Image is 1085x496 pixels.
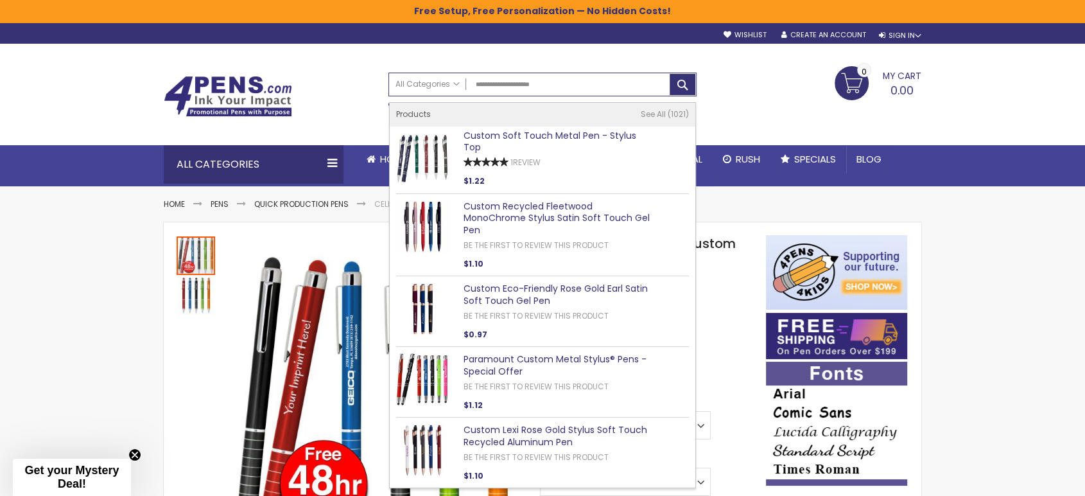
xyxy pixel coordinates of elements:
[380,152,406,166] span: Home
[464,129,636,154] a: Custom Soft Touch Metal Pen - Stylus Top
[835,66,921,98] a: 0.00 0
[856,152,881,166] span: Blog
[724,30,767,40] a: Wishlist
[770,145,846,173] a: Specials
[128,448,141,461] button: Close teaser
[464,310,609,321] a: Be the first to review this product
[177,275,215,315] div: Celebrity Versa Stylus Custom Pens - 48-Hr Production
[766,235,907,310] img: 4pens 4 kids
[794,152,836,166] span: Specials
[396,130,449,182] img: Custom Soft Touch Metal Pen - Stylus Top
[389,73,466,94] a: All Categories
[464,157,508,166] div: 100%
[464,452,609,463] a: Be the first to review this product
[781,30,866,40] a: Create an Account
[510,157,541,168] a: 1Review
[641,109,666,120] span: See All
[464,200,650,237] a: Custom Recycled Fleetwood MonoChrome Stylus Satin Soft Touch Gel Pen
[13,459,131,496] div: Get your Mystery Deal!Close teaser
[254,199,349,209] a: Quick Production Pens
[164,76,292,117] img: 4Pens Custom Pens and Promotional Products
[396,283,449,335] img: Custom Eco-Friendly Rose Gold Earl Satin Soft Touch Gel Pen
[396,109,431,120] span: Products
[513,157,541,168] span: Review
[396,424,449,477] img: Custom Lexi Rose Gold Stylus Soft Touch Recycled Aluminum Pen
[464,423,647,448] a: Custom Lexi Rose Gold Stylus Soft Touch Recycled Aluminum Pen
[890,82,914,98] span: 0.00
[464,353,647,378] a: Paramount Custom Metal Stylus® Pens -Special Offer
[464,258,483,269] span: $1.10
[164,145,343,184] div: All Categories
[846,145,892,173] a: Blog
[396,200,449,253] img: Custom Recycled Fleetwood MonoChrome Stylus Satin Soft Touch Gel Pen
[641,109,689,120] a: See All 1021
[374,199,608,209] li: Celebrity Versa Stylus Custom Pens - 48-Hr Production
[668,109,689,120] span: 1021
[211,199,229,209] a: Pens
[464,240,609,251] a: Be the first to review this product
[464,381,609,392] a: Be the first to review this product
[736,152,760,166] span: Rush
[177,235,216,275] div: Celebrity Versa Stylus Custom Pens - 48-Hr Production
[464,470,483,481] span: $1.10
[395,79,460,89] span: All Categories
[589,96,697,122] div: Free shipping on pen orders over $199
[464,400,483,411] span: $1.12
[464,282,648,307] a: Custom Eco-Friendly Rose Gold Earl Satin Soft Touch Gel Pen
[766,362,907,486] img: font-personalization-examples
[396,353,449,406] img: Paramount Custom Metal Stylus® Pens -Special Offer
[177,276,215,315] img: Celebrity Versa Stylus Custom Pens - 48-Hr Production
[713,145,770,173] a: Rush
[766,313,907,359] img: Free shipping on orders over $199
[464,329,487,340] span: $0.97
[24,464,119,490] span: Get your Mystery Deal!
[164,199,185,209] a: Home
[879,31,921,40] div: Sign In
[862,66,867,78] span: 0
[464,175,485,186] span: $1.22
[356,145,417,173] a: Home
